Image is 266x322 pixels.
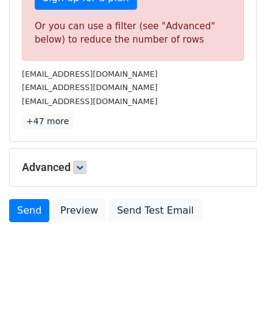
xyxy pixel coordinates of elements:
h5: Advanced [22,161,244,174]
a: Send [9,199,49,222]
a: Send Test Email [109,199,201,222]
small: [EMAIL_ADDRESS][DOMAIN_NAME] [22,83,158,92]
iframe: Chat Widget [205,264,266,322]
div: Or you can use a filter (see "Advanced" below) to reduce the number of rows [35,19,231,47]
small: [EMAIL_ADDRESS][DOMAIN_NAME] [22,97,158,106]
small: [EMAIL_ADDRESS][DOMAIN_NAME] [22,69,158,79]
a: Preview [52,199,106,222]
a: +47 more [22,114,73,129]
